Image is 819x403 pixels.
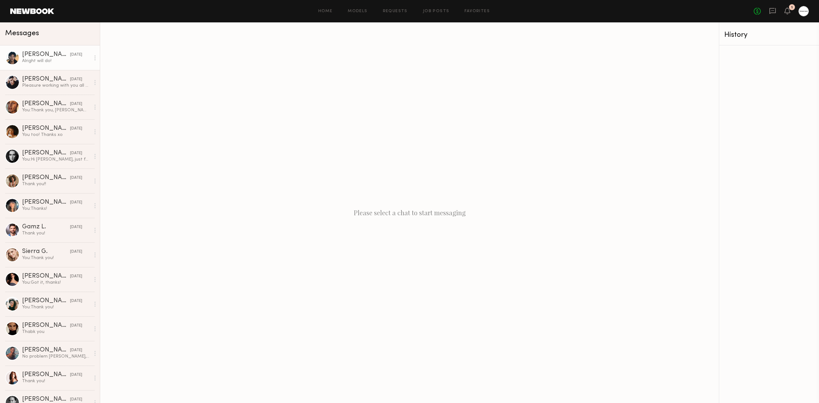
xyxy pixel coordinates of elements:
div: [PERSON_NAME] [22,273,70,280]
span: Messages [5,30,39,37]
div: [PERSON_NAME] [22,125,70,132]
div: [DATE] [70,347,82,353]
div: Thabk you [22,329,90,335]
div: [DATE] [70,224,82,230]
div: Pleasure working with you all had a blast! [22,83,90,89]
div: You: Got it, thanks! [22,280,90,286]
a: Home [318,9,333,13]
div: You: Thanks! [22,206,90,212]
div: [PERSON_NAME] [22,347,70,353]
div: You: Thank you! [22,255,90,261]
div: [DATE] [70,372,82,378]
div: No problem [PERSON_NAME], I had a great time working with you and the crew! [22,353,90,360]
div: [PERSON_NAME] [22,76,70,83]
div: [PERSON_NAME] [22,150,70,156]
div: [PERSON_NAME] [22,372,70,378]
div: [DATE] [70,273,82,280]
div: You too! Thanks xo [22,132,90,138]
div: [DATE] [70,52,82,58]
div: [PERSON_NAME] [22,175,70,181]
div: [DATE] [70,76,82,83]
div: Thank you!! [22,181,90,187]
div: [DATE] [70,323,82,329]
div: You: Thank you! [22,304,90,310]
div: [DATE] [70,101,82,107]
div: [DATE] [70,175,82,181]
div: [PERSON_NAME] [22,322,70,329]
div: You: Hi [PERSON_NAME], just following up. Does this work for you? [22,156,90,162]
div: [DATE] [70,150,82,156]
div: [DATE] [70,397,82,403]
div: Thank you! [22,378,90,384]
div: 1 [791,6,793,9]
div: Sierra G. [22,249,70,255]
div: [DATE] [70,200,82,206]
a: Favorites [465,9,490,13]
div: Gamz L. [22,224,70,230]
a: Requests [383,9,408,13]
a: Models [348,9,367,13]
div: [PERSON_NAME] [22,101,70,107]
div: [PERSON_NAME] [22,51,70,58]
div: [DATE] [70,298,82,304]
div: [DATE] [70,249,82,255]
div: [DATE] [70,126,82,132]
div: [PERSON_NAME] [22,199,70,206]
div: Please select a chat to start messaging [100,22,719,403]
a: Job Posts [423,9,449,13]
div: [PERSON_NAME] [22,396,70,403]
div: Thank you! [22,230,90,236]
div: History [724,31,814,39]
div: [PERSON_NAME] [22,298,70,304]
div: Alright will do! [22,58,90,64]
div: You: Thank you, [PERSON_NAME]! [22,107,90,113]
